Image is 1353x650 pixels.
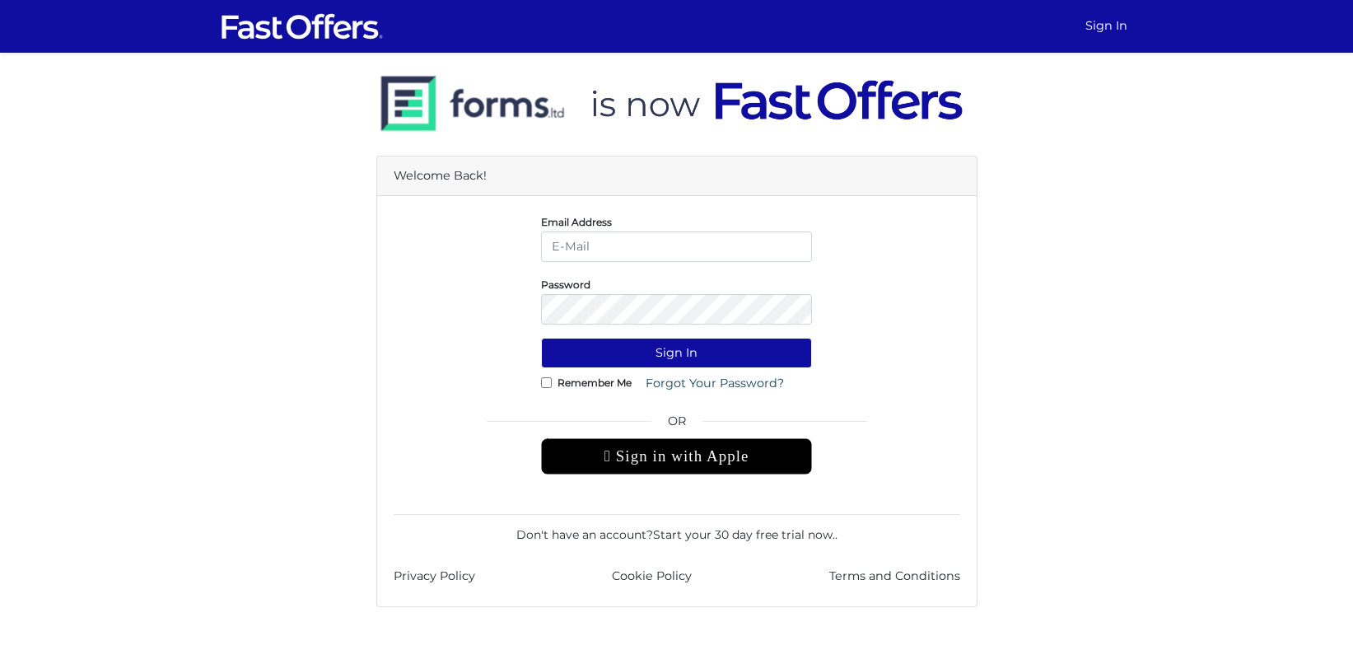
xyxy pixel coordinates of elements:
a: Cookie Policy [612,567,692,586]
div: Sign in with Apple [541,438,812,475]
a: Privacy Policy [394,567,475,586]
label: Remember Me [558,381,632,385]
label: Email Address [541,220,612,224]
div: Welcome Back! [377,157,977,196]
button: Sign In [541,338,812,368]
input: E-Mail [541,231,812,262]
a: Terms and Conditions [829,567,960,586]
a: Forgot Your Password? [635,368,795,399]
label: Password [541,283,590,287]
span: OR [541,412,812,438]
a: Sign In [1079,10,1134,42]
a: Start your 30 day free trial now. [653,527,835,542]
div: Don't have an account? . [394,514,960,544]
